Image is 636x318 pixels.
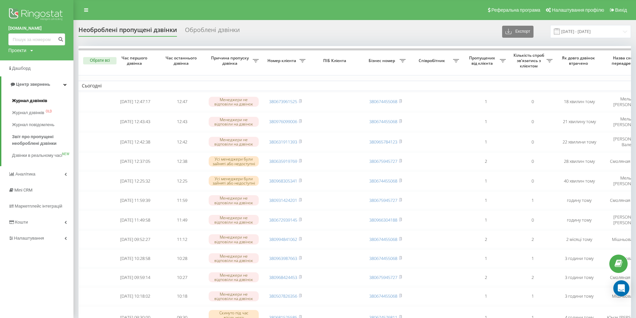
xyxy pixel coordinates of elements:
[269,293,297,299] a: 380507826356
[16,82,50,87] span: Центр звернень
[159,269,205,286] td: 10:27
[12,152,62,159] span: Дзвінки в реальному часі
[159,92,205,111] td: 12:47
[369,236,397,242] a: 380674455068
[209,97,259,107] div: Менеджери не відповіли на дзвінок
[209,176,259,186] div: Усі менеджери були зайняті або недоступні
[12,66,31,71] span: Дашборд
[269,274,297,280] a: 380968424453
[12,97,47,104] span: Журнал дзвінків
[269,98,297,104] a: 380673961525
[462,231,509,248] td: 2
[12,109,44,116] span: Журнал дзвінків
[269,118,297,124] a: 380976099006
[112,287,159,305] td: [DATE] 10:18:02
[15,172,35,177] span: Аналiтика
[462,250,509,267] td: 1
[112,92,159,111] td: [DATE] 12:47:17
[509,287,556,305] td: 1
[185,26,240,37] div: Оброблені дзвінки
[8,25,65,32] a: [DOMAIN_NAME]
[209,253,259,263] div: Менеджери не відповіли на дзвінок
[15,220,28,225] span: Кошти
[369,98,397,104] a: 380674455068
[462,172,509,190] td: 1
[462,287,509,305] td: 1
[466,55,500,66] span: Пропущених від клієнта
[369,118,397,124] a: 380674455068
[462,132,509,151] td: 1
[159,152,205,170] td: 12:38
[112,211,159,229] td: [DATE] 11:49:58
[269,217,297,223] a: 380672939145
[1,76,73,92] a: Центр звернень
[369,139,397,145] a: 380965784123
[269,158,297,164] a: 380635919769
[112,192,159,209] td: [DATE] 11:59:39
[269,236,297,242] a: 380994841062
[462,211,509,229] td: 1
[8,47,26,54] div: Проекти
[509,231,556,248] td: 2
[15,204,62,209] span: Маркетплейс інтеграцій
[12,133,70,147] span: Звіт про пропущені необроблені дзвінки
[112,132,159,151] td: [DATE] 12:42:38
[112,269,159,286] td: [DATE] 09:59:14
[314,58,357,63] span: ПІБ Клієнта
[556,92,603,111] td: 18 хвилин тому
[265,58,299,63] span: Номер клієнта
[462,92,509,111] td: 1
[12,107,73,119] a: Журнал дзвінківOLD
[512,53,547,68] span: Кількість спроб зв'язатись з клієнтом
[12,121,54,128] span: Журнал повідомлень
[369,274,397,280] a: 380675945727
[209,117,259,127] div: Менеджери не відповіли на дзвінок
[269,178,297,184] a: 380968305341
[112,231,159,248] td: [DATE] 09:52:27
[556,172,603,190] td: 40 хвилин тому
[83,57,117,64] button: Обрати всі
[509,211,556,229] td: 0
[556,132,603,151] td: 22 хвилини тому
[369,158,397,164] a: 380675945727
[209,291,259,301] div: Менеджери не відповіли на дзвінок
[117,55,153,66] span: Час першого дзвінка
[209,137,259,147] div: Менеджери не відповіли на дзвінок
[159,112,205,131] td: 12:43
[509,269,556,286] td: 2
[369,255,397,261] a: 380674455068
[209,55,253,66] span: Причина пропуску дзвінка
[112,112,159,131] td: [DATE] 12:43:43
[369,178,397,184] a: 380674455068
[509,112,556,131] td: 0
[8,7,65,23] img: Ringostat logo
[12,131,73,149] a: Звіт про пропущені необроблені дзвінки
[369,197,397,203] a: 380675945727
[78,26,177,37] div: Необроблені пропущені дзвінки
[509,172,556,190] td: 0
[412,58,453,63] span: Співробітник
[556,211,603,229] td: годину тому
[14,188,32,193] span: Mini CRM
[613,280,629,296] div: Open Intercom Messenger
[369,293,397,299] a: 380674455068
[366,58,400,63] span: Бізнес номер
[556,112,603,131] td: 21 хвилину тому
[556,250,603,267] td: 3 години тому
[159,287,205,305] td: 10:18
[491,7,541,13] span: Реферальна програма
[509,152,556,170] td: 0
[556,192,603,209] td: годину тому
[12,95,73,107] a: Журнал дзвінків
[112,250,159,267] td: [DATE] 10:28:58
[12,119,73,131] a: Журнал повідомлень
[509,192,556,209] td: 1
[556,152,603,170] td: 28 хвилин тому
[462,152,509,170] td: 2
[552,7,604,13] span: Налаштування профілю
[462,112,509,131] td: 1
[509,92,556,111] td: 0
[615,7,627,13] span: Вихід
[159,250,205,267] td: 10:28
[112,152,159,170] td: [DATE] 12:37:05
